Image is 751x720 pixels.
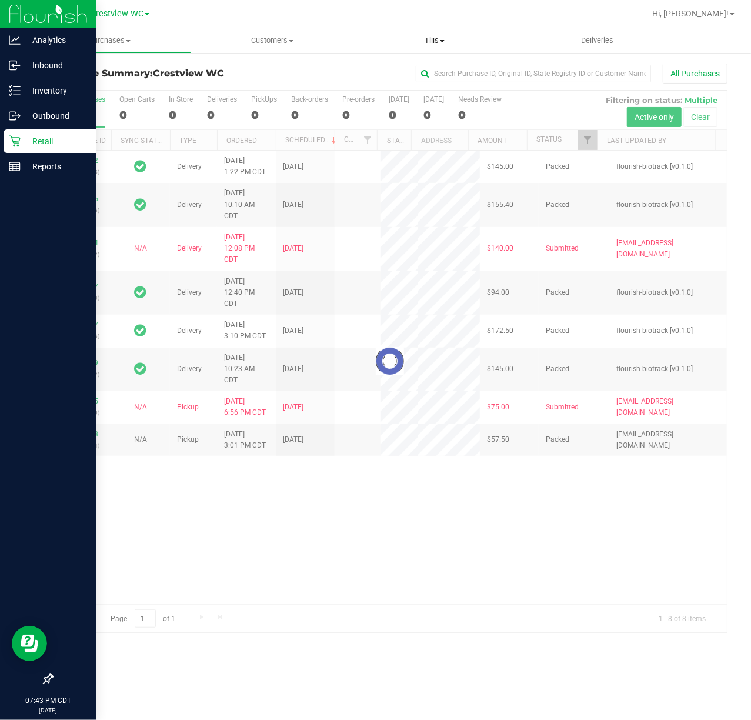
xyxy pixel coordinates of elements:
[153,68,224,79] span: Crestview WC
[12,626,47,661] iframe: Resource center
[9,110,21,122] inline-svg: Outbound
[21,58,91,72] p: Inbound
[353,35,516,46] span: Tills
[9,135,21,147] inline-svg: Retail
[191,28,354,53] a: Customers
[516,28,679,53] a: Deliveries
[652,9,729,18] span: Hi, [PERSON_NAME]!
[21,134,91,148] p: Retail
[353,28,516,53] a: Tills
[21,159,91,174] p: Reports
[21,109,91,123] p: Outbound
[9,34,21,46] inline-svg: Analytics
[91,9,143,19] span: Crestview WC
[416,65,651,82] input: Search Purchase ID, Original ID, State Registry ID or Customer Name...
[5,695,91,706] p: 07:43 PM CDT
[28,28,191,53] a: Purchases
[663,64,727,84] button: All Purchases
[9,59,21,71] inline-svg: Inbound
[565,35,629,46] span: Deliveries
[5,706,91,715] p: [DATE]
[52,68,277,79] h3: Purchase Summary:
[21,84,91,98] p: Inventory
[192,35,353,46] span: Customers
[9,85,21,96] inline-svg: Inventory
[9,161,21,172] inline-svg: Reports
[21,33,91,47] p: Analytics
[29,35,191,46] span: Purchases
